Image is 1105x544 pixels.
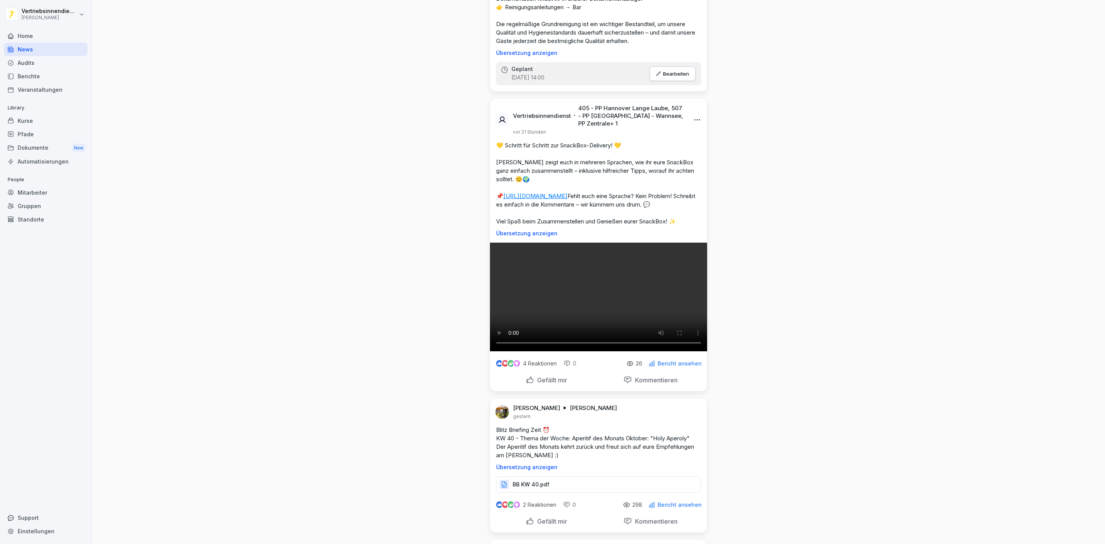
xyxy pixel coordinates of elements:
p: 405 - PP Hannover Lange Laube, 507 - PP [GEOGRAPHIC_DATA] - Wannsee, PP Zentrale + 1 [578,104,684,127]
p: 💛 Schritt für Schritt zur SnackBox-Delivery! 💛 [PERSON_NAME] zeigt euch in mehreren Sprachen, wie... [496,141,701,226]
p: Geplant [511,66,533,72]
p: Kommentieren [632,518,678,525]
img: inspiring [513,501,520,508]
div: Dokumente [4,141,87,155]
a: Automatisierungen [4,155,87,168]
img: ahtvx1qdgs31qf7oeejj87mb.png [495,405,509,419]
p: 4 Reaktionen [523,360,557,367]
p: [PERSON_NAME] [570,404,617,412]
img: like [496,502,502,508]
a: Einstellungen [4,524,87,538]
a: [URL][DOMAIN_NAME] [503,192,567,200]
p: People [4,174,87,186]
p: [DATE] 14:00 [511,74,544,81]
p: Übersetzung anzeigen [496,464,701,470]
p: BB KW 40.pdf [513,481,549,488]
p: Vertriebsinnendienst [513,112,571,120]
a: Standorte [4,213,87,226]
p: 26 [636,360,642,367]
a: Audits [4,56,87,69]
p: Gefällt mir [534,376,567,384]
img: love [502,360,508,366]
p: gestern [513,413,531,420]
img: celebrate [508,360,514,367]
p: Blitz Briefing Zeit ⏰ KW 40 - Thema der Woche: Aperitif des Monats Oktober: "Holy Aperoly" Der Ap... [496,426,701,460]
a: DokumenteNew [4,141,87,155]
div: New [72,144,85,152]
p: [PERSON_NAME] [21,15,78,20]
a: News [4,43,87,56]
button: Bearbeiten [650,66,696,81]
a: Kurse [4,114,87,127]
a: Home [4,29,87,43]
p: Kommentieren [632,376,678,384]
p: Gefällt mir [534,518,567,525]
a: Pfade [4,127,87,141]
div: 0 [564,360,576,367]
p: Library [4,102,87,114]
div: 0 [563,501,576,509]
p: Bericht ansehen [658,502,702,508]
p: Vertriebsinnendienst [21,8,78,15]
a: Mitarbeiter [4,186,87,199]
p: Übersetzung anzeigen [496,50,701,56]
div: Support [4,511,87,524]
img: celebrate [508,501,514,508]
a: Veranstaltungen [4,83,87,96]
p: Übersetzung anzeigen [496,230,701,236]
p: 2 Reaktionen [523,502,556,508]
img: inspiring [513,360,520,367]
img: love [502,502,508,508]
a: BB KW 40.pdf [496,483,701,491]
img: like [496,360,502,367]
a: Gruppen [4,199,87,213]
p: [PERSON_NAME] [513,404,560,412]
p: 298 [632,502,642,508]
p: vor 21 Stunden [513,129,546,135]
p: Bericht ansehen [658,360,702,367]
p: Bearbeiten [663,71,689,77]
a: Berichte [4,69,87,83]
